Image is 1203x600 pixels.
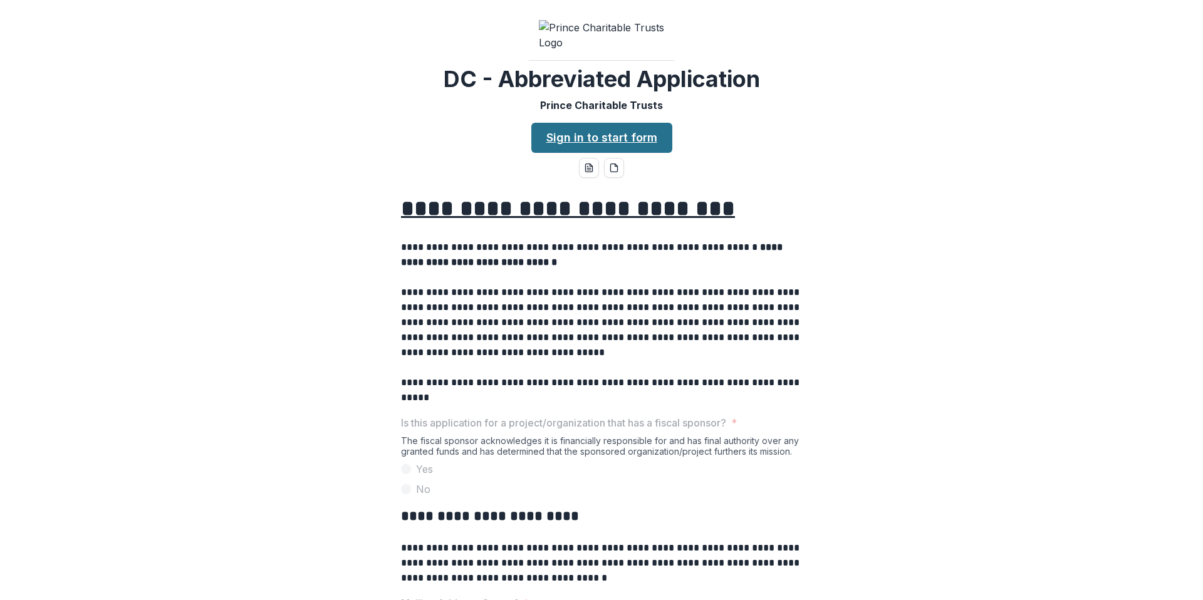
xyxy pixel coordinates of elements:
[444,66,760,93] h2: DC - Abbreviated Application
[416,482,430,497] span: No
[579,158,599,178] button: word-download
[604,158,624,178] button: pdf-download
[539,20,664,50] img: Prince Charitable Trusts Logo
[540,98,663,113] p: Prince Charitable Trusts
[531,123,672,153] a: Sign in to start form
[401,435,802,462] div: The fiscal sponsor acknowledges it is financially responsible for and has final authority over an...
[416,462,433,477] span: Yes
[401,415,726,430] p: Is this application for a project/organization that has a fiscal sponsor?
